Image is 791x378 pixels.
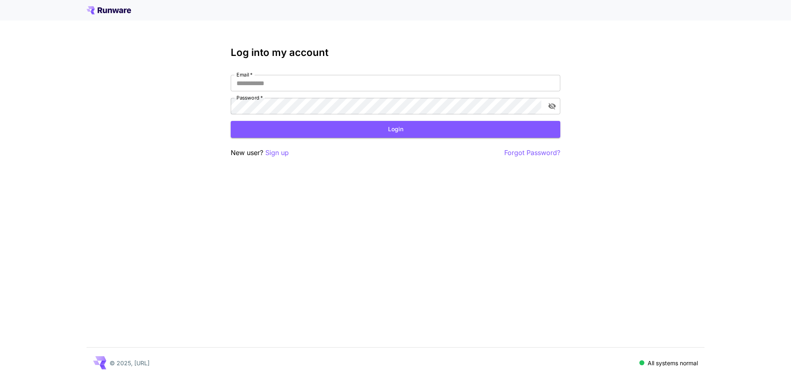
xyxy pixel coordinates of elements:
label: Password [236,94,263,101]
p: New user? [231,148,289,158]
p: © 2025, [URL] [110,359,150,367]
button: Sign up [265,148,289,158]
label: Email [236,71,253,78]
button: toggle password visibility [545,99,559,114]
p: All systems normal [648,359,698,367]
h3: Log into my account [231,47,560,58]
button: Forgot Password? [504,148,560,158]
button: Login [231,121,560,138]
